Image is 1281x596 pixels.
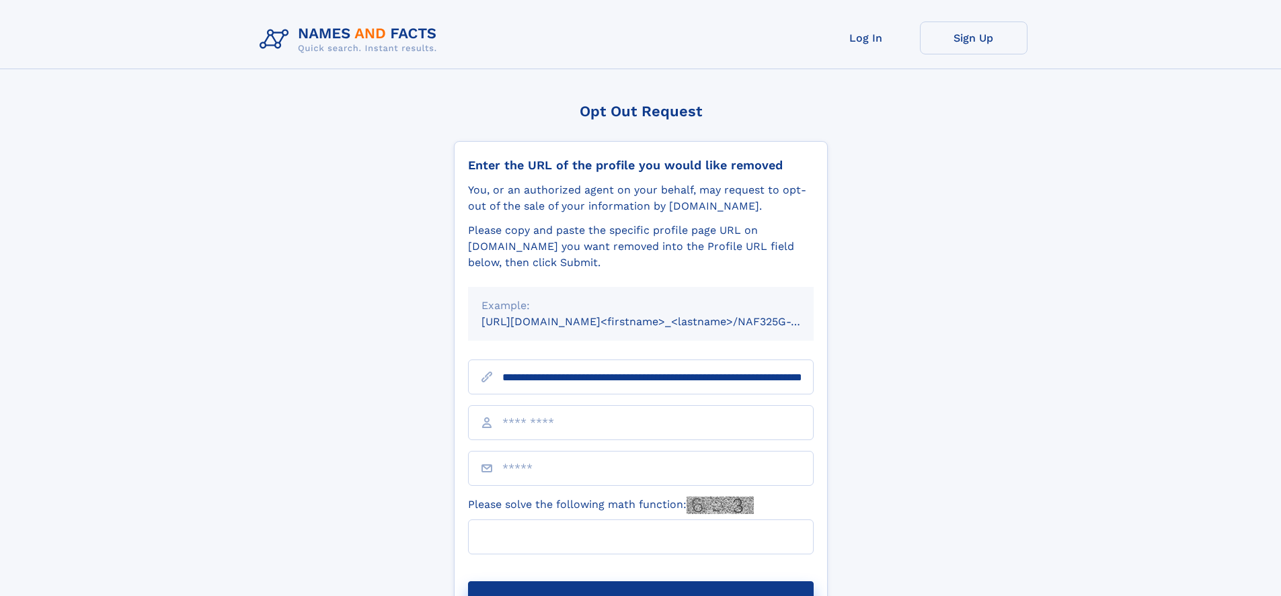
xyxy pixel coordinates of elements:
[468,158,814,173] div: Enter the URL of the profile you would like removed
[454,103,828,120] div: Opt Out Request
[468,497,754,514] label: Please solve the following math function:
[468,222,814,271] div: Please copy and paste the specific profile page URL on [DOMAIN_NAME] you want removed into the Pr...
[920,22,1027,54] a: Sign Up
[812,22,920,54] a: Log In
[468,182,814,214] div: You, or an authorized agent on your behalf, may request to opt-out of the sale of your informatio...
[481,298,800,314] div: Example:
[481,315,839,328] small: [URL][DOMAIN_NAME]<firstname>_<lastname>/NAF325G-xxxxxxxx
[254,22,448,58] img: Logo Names and Facts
